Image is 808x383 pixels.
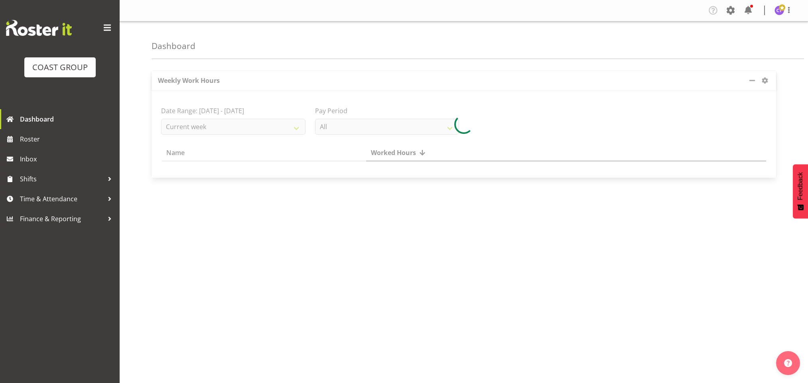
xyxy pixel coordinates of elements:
[6,20,72,36] img: Rosterit website logo
[20,213,104,225] span: Finance & Reporting
[797,172,804,200] span: Feedback
[20,193,104,205] span: Time & Attendance
[20,173,104,185] span: Shifts
[20,153,116,165] span: Inbox
[784,359,792,367] img: help-xxl-2.png
[20,113,116,125] span: Dashboard
[32,61,88,73] div: COAST GROUP
[20,133,116,145] span: Roster
[774,6,784,15] img: chanel-toleafoa1187.jpg
[152,41,195,51] h4: Dashboard
[793,164,808,218] button: Feedback - Show survey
